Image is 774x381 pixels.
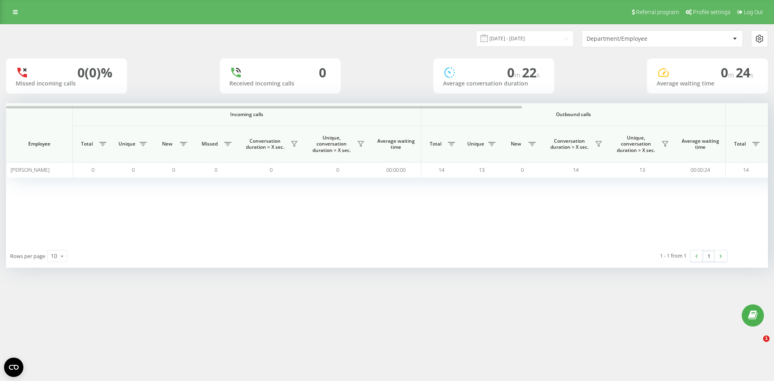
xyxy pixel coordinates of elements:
span: 0 [336,166,339,173]
span: 0 [721,64,736,81]
div: 0 [319,65,326,80]
span: Total [425,141,445,147]
span: Referral program [636,9,679,15]
span: [PERSON_NAME] [10,166,50,173]
span: m [514,71,522,79]
div: Department/Employee [587,35,683,42]
span: Missed [198,141,222,147]
span: 1 [763,335,770,342]
span: s [537,71,540,79]
span: 14 [743,166,749,173]
span: 0 [521,166,524,173]
span: Conversation duration > Х sec. [546,138,593,150]
span: 0 [92,166,94,173]
div: Received incoming calls [229,80,331,87]
span: Employee [13,141,65,147]
td: 00:00:00 [371,162,421,178]
span: New [506,141,526,147]
span: 0 [172,166,175,173]
div: 10 [51,252,57,260]
span: 14 [573,166,578,173]
span: m [728,71,736,79]
span: Log Out [744,9,763,15]
span: Unique, conversation duration > Х sec. [308,135,355,154]
span: Profile settings [693,9,730,15]
span: 14 [439,166,444,173]
span: Total [730,141,750,147]
span: Average waiting time [377,138,415,150]
iframe: Intercom live chat [747,335,766,355]
div: 1 - 1 from 1 [660,252,687,260]
span: Unique [117,141,137,147]
div: 0 (0)% [77,65,112,80]
span: 0 [132,166,135,173]
span: 24 [736,64,753,81]
span: 0 [270,166,273,173]
span: 13 [479,166,485,173]
span: 22 [522,64,540,81]
span: Unique, conversation duration > Х sec. [613,135,659,154]
div: Average waiting time [657,80,758,87]
a: 1 [703,250,715,262]
span: Total [77,141,97,147]
span: 0 [507,64,522,81]
div: Missed incoming calls [16,80,117,87]
span: Incoming calls [94,111,400,118]
span: Rows per page [10,252,45,260]
span: Average waiting time [681,138,719,150]
div: Average conversation duration [443,80,545,87]
span: Unique [466,141,486,147]
span: 0 [214,166,217,173]
button: Open CMP widget [4,358,23,377]
span: s [750,71,753,79]
td: 00:00:24 [675,162,726,178]
span: New [157,141,177,147]
span: Outbound calls [440,111,707,118]
span: 13 [639,166,645,173]
span: Conversation duration > Х sec. [242,138,288,150]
